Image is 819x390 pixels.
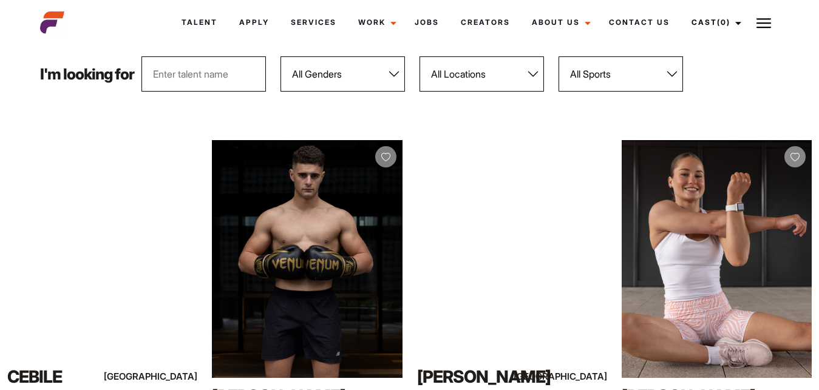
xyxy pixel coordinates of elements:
input: Enter talent name [141,56,266,92]
img: Burger icon [756,16,771,30]
a: Cast(0) [681,6,749,39]
a: Services [280,6,347,39]
a: Talent [171,6,228,39]
a: About Us [521,6,598,39]
div: [GEOGRAPHIC_DATA] [550,369,607,384]
a: Contact Us [598,6,681,39]
a: Apply [228,6,280,39]
a: Jobs [404,6,450,39]
div: [PERSON_NAME] [417,365,531,389]
span: (0) [717,18,730,27]
img: cropped-aefm-brand-fav-22-square.png [40,10,64,35]
div: Cebile [7,365,121,389]
a: Creators [450,6,521,39]
a: Work [347,6,404,39]
p: I'm looking for [40,67,134,82]
div: [GEOGRAPHIC_DATA] [140,369,197,384]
